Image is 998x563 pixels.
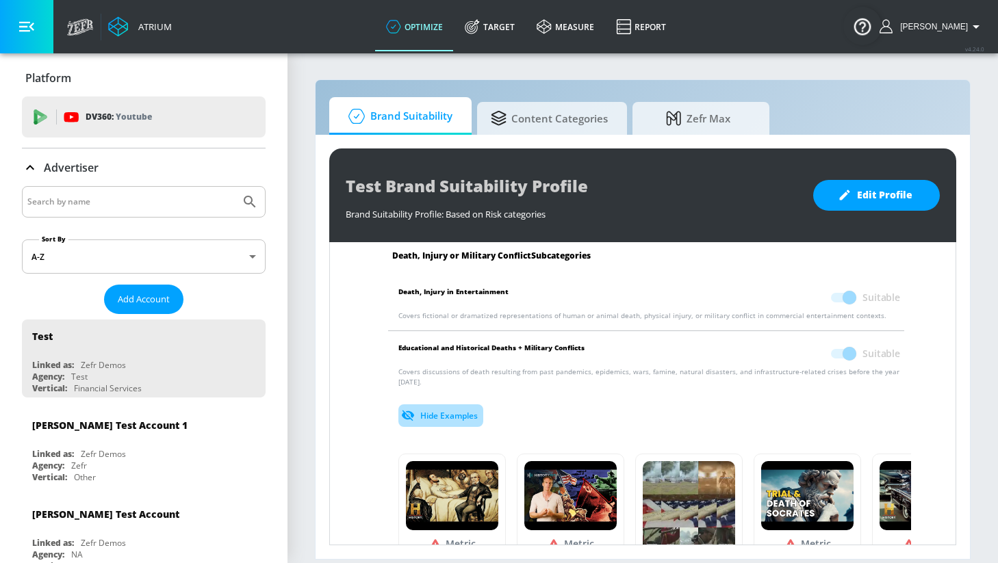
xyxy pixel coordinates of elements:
div: Test [71,371,88,382]
label: Sort By [39,235,68,244]
span: Death, Injury in Entertainment [398,285,509,311]
span: Zefr Max [646,102,750,135]
p: Advertiser [44,160,99,175]
div: Zefr [71,460,87,471]
div: Linked as: [32,359,74,371]
div: [PERSON_NAME] Test Account [32,508,179,521]
input: Search by name [27,193,235,211]
a: Atrium [108,16,172,37]
div: Linked as: [32,448,74,460]
i: Unsuitable [428,537,442,551]
img: video-thumbnail [406,461,498,530]
span: v 4.24.0 [965,45,984,53]
img: video-thumbnail [524,461,617,530]
div: Agency: [32,460,64,471]
img: video-thumbnail [880,461,972,530]
p: Covers fictional or dramatized representations of human or animal death, physical injury, or mili... [398,311,900,321]
div: Death, Injury or Military Conflict Subcategories [381,250,911,261]
div: [PERSON_NAME] Test Account 1Linked as:Zefr DemosAgency:ZefrVertical:Other [22,408,266,486]
div: TestLinked as:Zefr DemosAgency:TestVertical:Financial Services [22,319,266,397]
div: Zefr Demos [81,448,126,460]
i: Unsuitable [902,537,916,551]
div: Other [74,471,96,483]
div: Advertiser [22,148,266,187]
div: Brand Suitability Profile: Based on Risk categories [346,201,799,220]
div: Zefr Demos [81,359,126,371]
span: Add Account [118,291,170,307]
span: Metric [801,537,831,550]
div: Agency: [32,549,64,560]
div: Zefr Demos [81,537,126,549]
div: DV360: Youtube [22,96,266,138]
button: Open Resource Center [843,7,882,45]
span: Educational and Historical Deaths + Military Conflicts [398,341,585,367]
div: Atrium [133,21,172,33]
img: video-thumbnail [761,461,854,530]
div: Platform [22,59,266,97]
span: Metric [564,537,594,550]
a: Report [605,2,677,51]
div: NA [71,549,83,560]
div: Linked as: [32,537,74,549]
button: [PERSON_NAME] [880,18,984,35]
div: Test [32,330,53,343]
span: login as: ana.valente@zefr.com [895,22,968,31]
button: Edit Profile [813,180,940,211]
p: Platform [25,70,71,86]
p: Covers discussions of death resulting from past pandemics, epidemics, wars, famine, natural disas... [398,367,900,427]
div: Vertical: [32,382,67,394]
div: Agency: [32,371,64,382]
span: Content Categories [491,102,608,135]
a: optimize [375,2,454,51]
div: [PERSON_NAME] Test Account 1 [32,419,188,432]
a: measure [526,2,605,51]
i: Unsuitable [784,537,797,551]
div: A-Z [22,239,266,274]
p: Youtube [116,109,152,124]
span: Suitable [862,291,900,304]
a: Target [454,2,526,51]
button: Hide Examples [398,404,483,427]
span: Metric [446,537,476,550]
span: Suitable [862,347,900,361]
i: Unsuitable [547,537,561,551]
div: Vertical: [32,471,67,483]
div: Financial Services [74,382,142,394]
span: Brand Suitability [343,100,452,133]
span: Edit Profile [841,187,912,204]
button: Add Account [104,285,183,314]
p: DV360: [86,109,152,125]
